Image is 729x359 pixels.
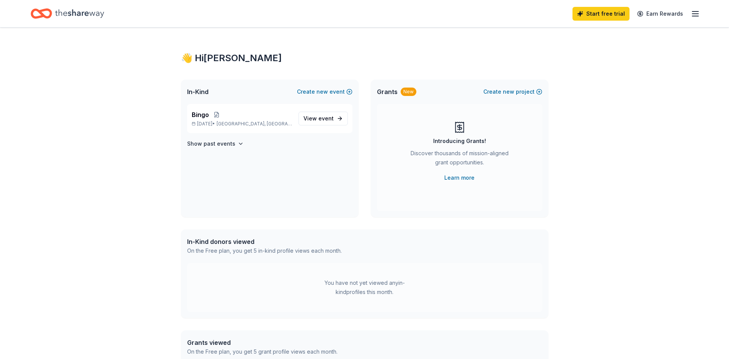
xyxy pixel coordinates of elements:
a: View event [298,112,348,125]
div: On the Free plan, you get 5 in-kind profile views each month. [187,246,342,255]
div: Introducing Grants! [433,136,486,146]
a: Earn Rewards [633,7,688,21]
span: Grants [377,87,398,96]
span: new [503,87,514,96]
a: Learn more [444,173,475,182]
div: New [401,88,416,96]
span: View [303,114,334,123]
span: [GEOGRAPHIC_DATA], [GEOGRAPHIC_DATA] [217,121,292,127]
a: Home [31,5,104,23]
span: In-Kind [187,87,209,96]
button: Createnewevent [297,87,352,96]
div: On the Free plan, you get 5 grant profile views each month. [187,347,338,356]
button: Createnewproject [483,87,542,96]
p: [DATE] • [192,121,292,127]
span: event [318,115,334,122]
div: You have not yet viewed any in-kind profiles this month. [317,278,413,297]
span: new [316,87,328,96]
div: Grants viewed [187,338,338,347]
a: Start free trial [572,7,630,21]
span: Bingo [192,110,209,119]
div: 👋 Hi [PERSON_NAME] [181,52,548,64]
h4: Show past events [187,139,235,148]
div: Discover thousands of mission-aligned grant opportunities. [408,149,512,170]
button: Show past events [187,139,244,148]
div: In-Kind donors viewed [187,237,342,246]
